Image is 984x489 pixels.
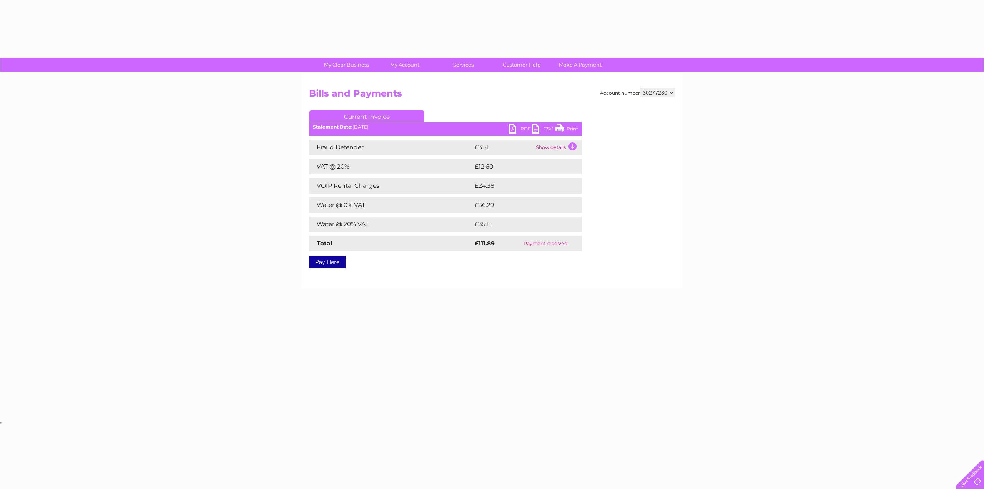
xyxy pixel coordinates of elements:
[532,124,555,135] a: CSV
[555,124,578,135] a: Print
[309,88,675,103] h2: Bills and Payments
[549,58,612,72] a: Make A Payment
[534,140,582,155] td: Show details
[600,88,675,97] div: Account number
[373,58,437,72] a: My Account
[309,217,473,232] td: Water @ 20% VAT
[432,58,495,72] a: Services
[309,124,582,130] div: [DATE]
[473,197,567,213] td: £36.29
[473,159,566,174] td: £12.60
[309,110,424,122] a: Current Invoice
[473,140,534,155] td: £3.51
[473,217,565,232] td: £35.11
[490,58,553,72] a: Customer Help
[309,197,473,213] td: Water @ 0% VAT
[309,140,473,155] td: Fraud Defender
[315,58,378,72] a: My Clear Business
[509,236,582,251] td: Payment received
[317,240,332,247] strong: Total
[473,178,567,194] td: £24.38
[475,240,495,247] strong: £111.89
[509,124,532,135] a: PDF
[309,178,473,194] td: VOIP Rental Charges
[309,256,346,268] a: Pay Here
[313,124,352,130] b: Statement Date:
[309,159,473,174] td: VAT @ 20%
